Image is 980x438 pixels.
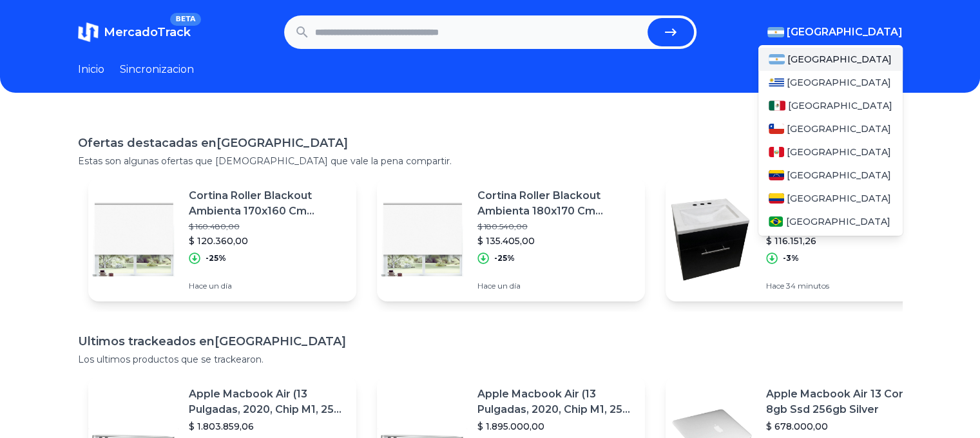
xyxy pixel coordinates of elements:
[758,164,903,187] a: Venezuela[GEOGRAPHIC_DATA]
[78,22,99,43] img: MercadoTrack
[78,332,903,350] h1: Ultimos trackeados en [GEOGRAPHIC_DATA]
[78,22,191,43] a: MercadoTrackBETA
[787,76,891,89] span: [GEOGRAPHIC_DATA]
[78,134,903,152] h1: Ofertas destacadas en [GEOGRAPHIC_DATA]
[88,178,356,301] a: Featured imageCortina Roller Blackout Ambienta 170x160 Cm [PERSON_NAME]$ 160.480,00$ 120.360,00-2...
[477,281,635,291] p: Hace un día
[766,420,923,433] p: $ 678.000,00
[769,193,784,204] img: Colombia
[477,234,635,247] p: $ 135.405,00
[758,187,903,210] a: Colombia[GEOGRAPHIC_DATA]
[377,195,467,285] img: Featured image
[758,48,903,71] a: Argentina[GEOGRAPHIC_DATA]
[788,99,892,112] span: [GEOGRAPHIC_DATA]
[189,386,346,417] p: Apple Macbook Air (13 Pulgadas, 2020, Chip M1, 256 Gb De Ssd, 8 Gb De Ram) - Plata
[494,253,515,263] p: -25%
[769,170,784,180] img: Venezuela
[783,253,799,263] p: -3%
[758,94,903,117] a: Mexico[GEOGRAPHIC_DATA]
[206,253,226,263] p: -25%
[377,178,645,301] a: Featured imageCortina Roller Blackout Ambienta 180x170 Cm [PERSON_NAME]$ 180.540,00$ 135.405,00-2...
[787,146,891,158] span: [GEOGRAPHIC_DATA]
[769,54,785,64] img: Argentina
[766,386,923,417] p: Apple Macbook Air 13 Core I5 8gb Ssd 256gb Silver
[769,216,783,227] img: Brasil
[767,24,903,40] button: [GEOGRAPHIC_DATA]
[758,117,903,140] a: Chile[GEOGRAPHIC_DATA]
[666,195,756,285] img: Featured image
[104,25,191,39] span: MercadoTrack
[477,420,635,433] p: $ 1.895.000,00
[758,210,903,233] a: Brasil[GEOGRAPHIC_DATA]
[787,24,903,40] span: [GEOGRAPHIC_DATA]
[787,122,891,135] span: [GEOGRAPHIC_DATA]
[78,62,104,77] a: Inicio
[758,71,903,94] a: Uruguay[GEOGRAPHIC_DATA]
[769,124,784,134] img: Chile
[88,195,178,285] img: Featured image
[767,27,784,37] img: Argentina
[766,281,923,291] p: Hace 34 minutos
[78,353,903,366] p: Los ultimos productos que se trackearon.
[189,188,346,219] p: Cortina Roller Blackout Ambienta 170x160 Cm [PERSON_NAME]
[769,77,784,88] img: Uruguay
[769,100,785,111] img: Mexico
[170,13,200,26] span: BETA
[766,234,923,247] p: $ 116.151,26
[477,188,635,219] p: Cortina Roller Blackout Ambienta 180x170 Cm [PERSON_NAME]
[120,62,194,77] a: Sincronizacion
[189,222,346,232] p: $ 160.480,00
[666,178,934,301] a: Featured imageVanitory Colgante 50cm Bacha Mueble Hogar Moderno Baño Moda$ 119.749,42$ 116.151,26...
[189,281,346,291] p: Hace un día
[787,169,891,182] span: [GEOGRAPHIC_DATA]
[787,192,891,205] span: [GEOGRAPHIC_DATA]
[189,234,346,247] p: $ 120.360,00
[78,155,903,167] p: Estas son algunas ofertas que [DEMOGRAPHIC_DATA] que vale la pena compartir.
[787,53,892,66] span: [GEOGRAPHIC_DATA]
[477,222,635,232] p: $ 180.540,00
[758,140,903,164] a: Peru[GEOGRAPHIC_DATA]
[769,147,784,157] img: Peru
[477,386,635,417] p: Apple Macbook Air (13 Pulgadas, 2020, Chip M1, 256 Gb De Ssd, 8 Gb De Ram) - Plata
[189,420,346,433] p: $ 1.803.859,06
[785,215,890,228] span: [GEOGRAPHIC_DATA]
